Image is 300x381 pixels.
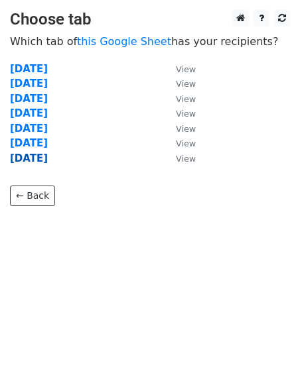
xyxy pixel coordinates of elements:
[10,63,48,75] a: [DATE]
[10,34,290,48] p: Which tab of has your recipients?
[10,186,55,206] a: ← Back
[163,152,196,164] a: View
[163,63,196,75] a: View
[176,109,196,119] small: View
[10,93,48,105] a: [DATE]
[163,93,196,105] a: View
[163,107,196,119] a: View
[163,78,196,89] a: View
[10,107,48,119] a: [DATE]
[163,137,196,149] a: View
[10,10,290,29] h3: Choose tab
[234,317,300,381] div: Widget de chat
[176,124,196,134] small: View
[176,64,196,74] small: View
[176,79,196,89] small: View
[176,138,196,148] small: View
[176,94,196,104] small: View
[77,35,171,48] a: this Google Sheet
[234,317,300,381] iframe: Chat Widget
[10,137,48,149] a: [DATE]
[10,152,48,164] a: [DATE]
[176,154,196,164] small: View
[10,123,48,135] a: [DATE]
[163,123,196,135] a: View
[10,78,48,89] a: [DATE]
